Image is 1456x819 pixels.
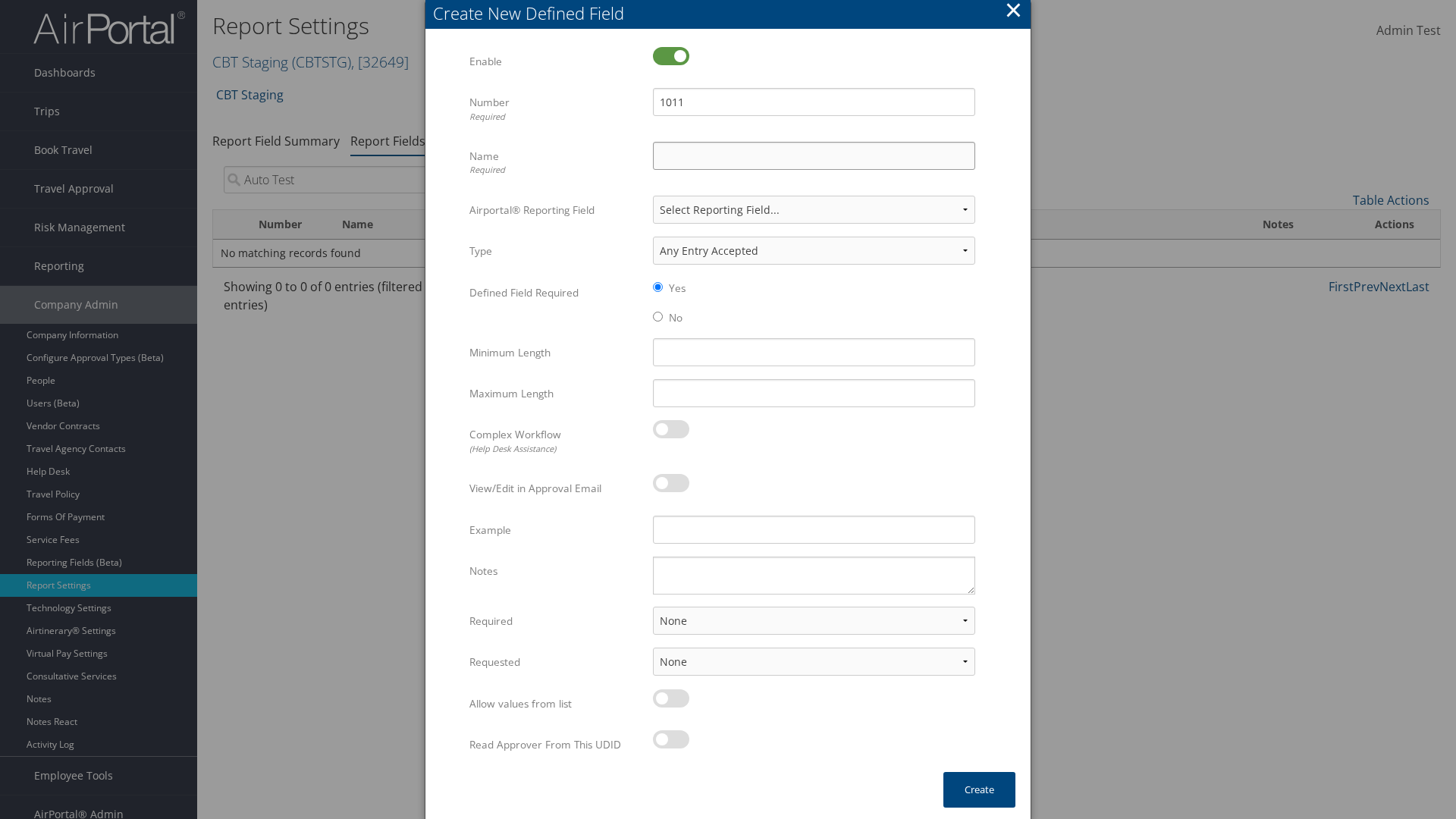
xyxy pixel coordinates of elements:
div: Required [469,164,642,177]
button: Create [943,772,1015,808]
div: (Help Desk Assistance) [469,443,642,456]
label: Yes [669,281,686,296]
label: Required [469,607,642,635]
label: No [669,310,682,325]
label: Allow values from list [469,689,642,718]
label: Minimum Length [469,338,642,367]
label: Defined Field Required [469,278,642,307]
label: Complex Workflow [469,420,642,462]
label: Number [469,88,642,130]
label: Notes [469,557,642,585]
label: Airportal® Reporting Field [469,196,642,224]
label: View/Edit in Approval Email [469,474,642,503]
label: Example [469,516,642,544]
label: Name [469,142,642,184]
div: Create New Defined Field [433,2,1031,25]
div: Required [469,111,642,124]
label: Type [469,237,642,265]
label: Maximum Length [469,379,642,408]
label: Read Approver From This UDID [469,730,642,759]
label: Requested [469,648,642,676]
label: Enable [469,47,642,76]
